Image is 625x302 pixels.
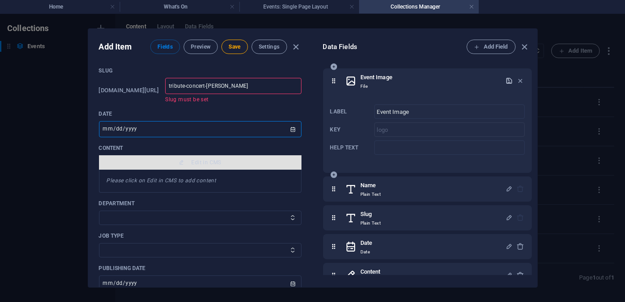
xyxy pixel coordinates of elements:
h6: Content [360,266,381,277]
div: Label [374,104,525,119]
h6: [DOMAIN_NAME][URL] [99,85,159,96]
span: Settings [259,43,280,50]
h4: Collections Manager [359,2,479,12]
p: This text is displayed below the field when editing an item [330,144,371,151]
p: Date [99,110,301,117]
span: Edit in CMS [192,159,221,166]
h6: Date [360,238,372,248]
p: File [360,83,392,90]
h6: Slug [360,209,381,220]
h4: What's On [120,2,239,12]
p: Plain Text [360,191,381,198]
p: Plain Text [360,220,381,227]
button: Save [221,40,247,54]
h6: Name [360,180,381,191]
button: Edit in CMS [99,155,301,170]
h6: Data Fields [323,41,467,52]
button: Add Field [467,40,516,54]
h4: Events: Single Page Layout [239,2,359,12]
button: Fields [150,40,180,54]
p: Publishing Date [99,265,301,272]
p: Slug [99,67,301,74]
span: Fields [157,43,173,50]
p: Date [360,248,372,256]
p: Content [99,144,301,152]
button: Settings [252,40,287,54]
h2: Add Item [99,41,132,52]
em: Please click on Edit in CMS to add content [107,177,216,184]
span: Save [229,43,240,50]
p: A unique identifier for this field that is internally used. Cannot be changed. [330,126,371,133]
p: Label [330,108,371,115]
p: Department [99,200,301,207]
span: Preview [191,43,211,50]
div: Help text [374,140,525,155]
span: Add Field [474,41,508,52]
p: Slug must be set [165,96,295,103]
button: Preview [184,40,218,54]
p: Job type [99,232,301,239]
h6: Event Image [360,72,392,83]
